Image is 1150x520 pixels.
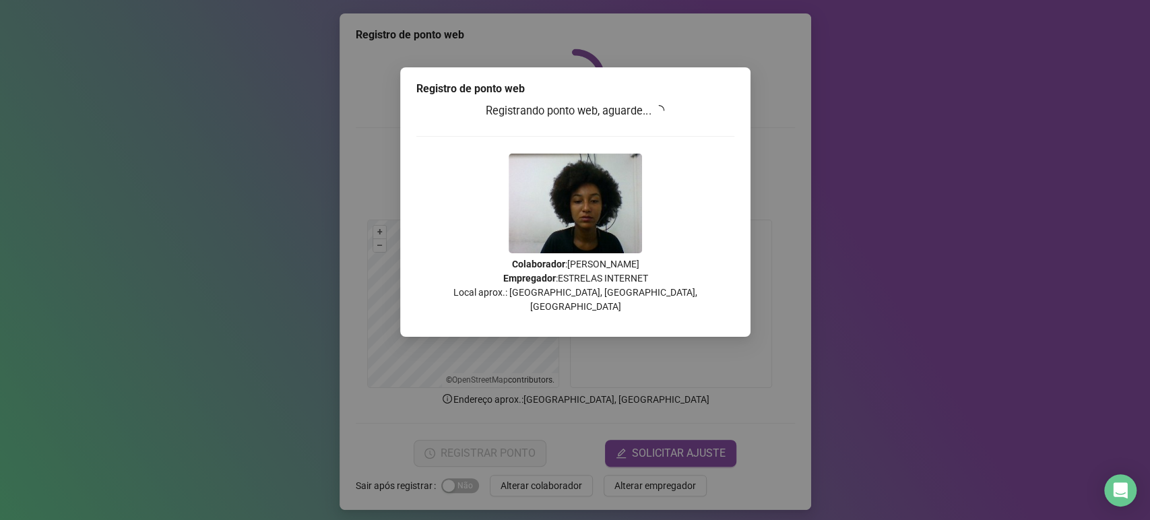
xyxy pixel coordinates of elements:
[511,259,565,269] strong: Colaborador
[503,273,555,284] strong: Empregador
[1104,474,1137,507] div: Open Intercom Messenger
[653,105,664,116] span: loading
[509,154,642,253] img: 9k=
[416,102,734,120] h3: Registrando ponto web, aguarde...
[416,81,734,97] div: Registro de ponto web
[416,257,734,314] p: : [PERSON_NAME] : ESTRELAS INTERNET Local aprox.: [GEOGRAPHIC_DATA], [GEOGRAPHIC_DATA], [GEOGRAPH...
